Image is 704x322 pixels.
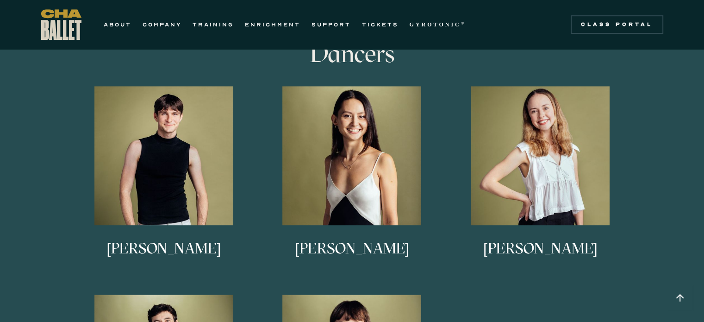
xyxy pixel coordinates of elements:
h3: [PERSON_NAME] [483,241,598,271]
a: ABOUT [104,19,131,30]
a: TICKETS [362,19,399,30]
a: Class Portal [571,15,663,34]
a: SUPPORT [312,19,351,30]
a: COMPANY [143,19,181,30]
a: ENRICHMENT [245,19,300,30]
sup: ® [461,21,466,25]
h3: Dancers [202,40,503,68]
h3: [PERSON_NAME] [106,241,221,271]
a: TRAINING [193,19,234,30]
a: [PERSON_NAME] [451,86,630,281]
a: home [41,9,81,40]
a: [PERSON_NAME] [75,86,254,281]
a: [PERSON_NAME] [262,86,442,281]
div: Class Portal [576,21,658,28]
strong: GYROTONIC [410,21,461,28]
a: GYROTONIC® [410,19,466,30]
h3: [PERSON_NAME] [295,241,409,271]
